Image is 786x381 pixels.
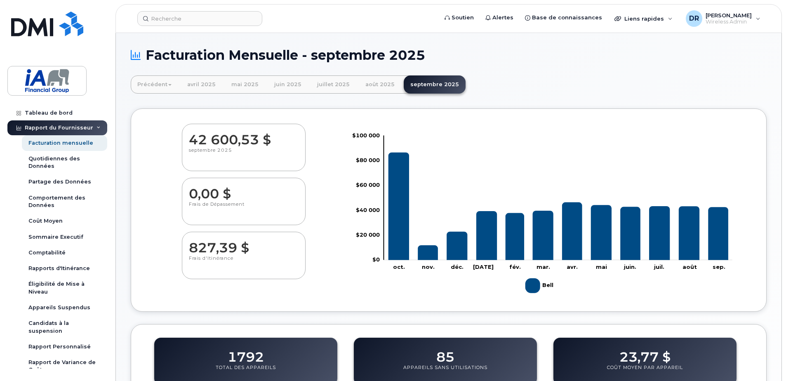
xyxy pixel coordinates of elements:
[537,263,550,270] tspan: mar.
[372,256,380,263] tspan: $0
[388,152,728,260] g: Bell
[682,263,697,270] tspan: août
[596,263,607,270] tspan: mai
[509,263,521,270] tspan: fév.
[567,263,578,270] tspan: avr.
[352,132,380,138] tspan: $100 000
[189,201,299,216] p: Frais de Dépassement
[403,365,487,379] p: Appareils Sans Utilisations
[131,75,178,94] a: Précédent
[525,275,555,296] g: Bell
[131,48,767,62] h1: Facturation Mensuelle - septembre 2025
[228,341,264,365] dd: 1792
[404,75,466,94] a: septembre 2025
[181,75,222,94] a: avril 2025
[216,365,276,379] p: Total des Appareils
[189,124,299,147] dd: 42 600,53 $
[189,255,299,270] p: Frais d'Itinérance
[619,341,671,365] dd: 23,77 $
[311,75,356,94] a: juillet 2025
[713,263,725,270] tspan: sep.
[654,263,664,270] tspan: juil.
[189,232,299,255] dd: 827,39 $
[607,365,683,379] p: Coût Moyen Par Appareil
[189,147,299,162] p: septembre 2025
[189,178,299,201] dd: 0,00 $
[356,181,380,188] tspan: $60 000
[356,206,380,213] tspan: $40 000
[359,75,401,94] a: août 2025
[422,263,435,270] tspan: nov.
[352,132,733,296] g: Graphique
[268,75,308,94] a: juin 2025
[624,263,636,270] tspan: juin.
[356,157,380,163] tspan: $80 000
[473,263,493,270] tspan: [DATE]
[451,263,464,270] tspan: déc.
[356,231,380,238] tspan: $20 000
[525,275,555,296] g: Légende
[393,263,405,270] tspan: oct.
[436,341,454,365] dd: 85
[225,75,265,94] a: mai 2025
